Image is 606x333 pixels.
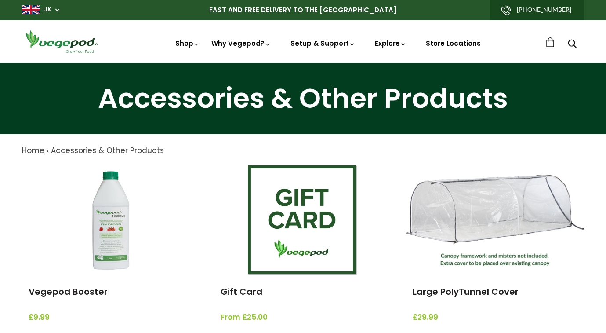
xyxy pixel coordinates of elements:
[22,5,40,14] img: gb_large.png
[22,145,584,157] nav: breadcrumbs
[413,312,577,323] span: £29.99
[426,39,481,48] a: Store Locations
[47,145,49,156] span: ›
[22,29,101,54] img: Vegepod
[22,145,44,156] a: Home
[221,285,262,298] a: Gift Card
[51,145,164,156] a: Accessories & Other Products
[29,285,108,298] a: Vegepod Booster
[568,40,577,49] a: Search
[29,312,193,323] span: £9.99
[43,5,51,14] a: UK
[290,39,356,48] a: Setup & Support
[56,165,166,275] img: Vegepod Booster
[406,175,584,267] img: Large PolyTunnel Cover
[175,39,200,48] a: Shop
[248,165,358,275] img: Gift Card
[11,85,595,112] h1: Accessories & Other Products
[375,39,406,48] a: Explore
[211,39,271,48] a: Why Vegepod?
[221,312,385,323] span: From £25.00
[413,285,519,298] a: Large PolyTunnel Cover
